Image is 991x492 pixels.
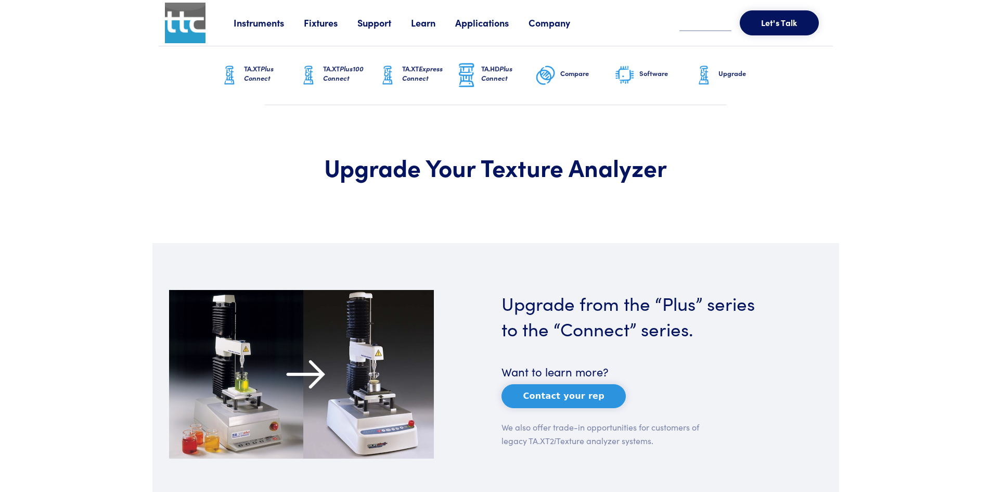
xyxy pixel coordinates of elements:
img: ta-hd-graphic.png [456,62,477,89]
a: TA.XTPlus100 Connect [298,46,377,105]
h6: TA.XT [323,64,377,83]
h6: Software [639,69,693,78]
img: upgrade-to-connect.jpg [169,290,434,459]
a: Software [614,46,693,105]
a: Upgrade [693,46,773,105]
img: compare-graphic.png [535,62,556,89]
h6: TA.HD [481,64,535,83]
em: i [554,435,556,446]
h1: Upgrade Your Texture Analyzer [221,152,770,182]
a: Learn [411,16,455,29]
h6: TA.XT [402,64,456,83]
a: Support [357,16,411,29]
button: Let's Talk [740,10,819,35]
img: ttc_logo_1x1_v1.0.png [165,3,205,43]
a: TA.XTPlus Connect [219,46,298,105]
button: Contact your rep [501,384,626,408]
h6: TA.XT [244,64,298,83]
h3: Upgrade from the “Plus” series to the “Connect” series. [501,290,766,341]
a: Compare [535,46,614,105]
p: We also offer trade-in opportunities for customers of legacy TA.XT2 Texture analyzer systems. [501,421,700,447]
span: Express Connect [402,64,443,83]
img: ta-xt-graphic.png [219,62,240,89]
img: ta-xt-graphic.png [298,62,319,89]
span: Plus Connect [481,64,512,83]
h6: Upgrade [718,69,773,78]
a: Instruments [234,16,304,29]
img: ta-xt-graphic.png [693,62,714,89]
a: TA.HDPlus Connect [456,46,535,105]
a: Fixtures [304,16,357,29]
h6: Want to learn more? [501,364,766,380]
span: Plus100 Connect [323,64,364,83]
a: Applications [455,16,529,29]
img: ta-xt-graphic.png [377,62,398,89]
span: Plus Connect [244,64,274,83]
a: TA.XTExpress Connect [377,46,456,105]
img: software-graphic.png [614,65,635,86]
a: Company [529,16,590,29]
h6: Compare [560,69,614,78]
